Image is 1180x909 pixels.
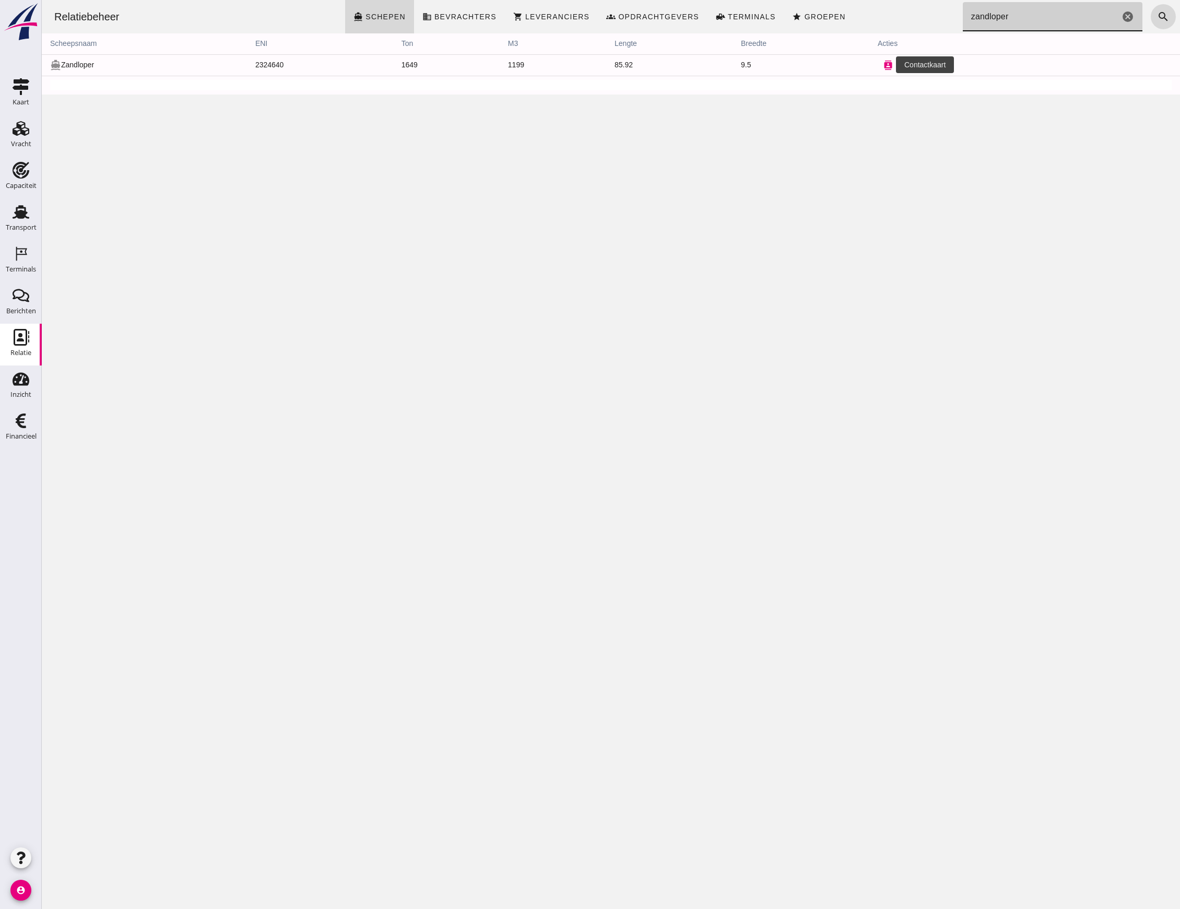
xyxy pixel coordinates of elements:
[10,349,31,356] div: Relatie
[392,13,455,21] span: Bevrachters
[564,54,691,76] td: 85.92
[686,13,734,21] span: Terminals
[674,12,683,21] i: front_loader
[1080,10,1092,23] i: Wis Zoeken...
[471,12,481,21] i: shopping_cart
[828,33,1138,54] th: acties
[6,224,37,231] div: Transport
[691,33,828,54] th: breedte
[381,12,390,21] i: business
[863,61,872,70] i: edit
[10,391,31,398] div: Inzicht
[900,61,910,70] i: attach_file
[458,33,564,54] th: m3
[2,3,40,41] img: logo-small.a267ee39.svg
[11,140,31,147] div: Vracht
[10,880,31,901] i: account_circle
[762,13,804,21] span: Groepen
[483,13,548,21] span: Leveranciers
[691,54,828,76] td: 9.5
[323,13,364,21] span: Schepen
[6,266,36,273] div: Terminals
[564,33,691,54] th: lengte
[351,33,458,54] th: ton
[458,54,564,76] td: 1199
[205,33,351,54] th: ENI
[842,61,851,70] i: contacts
[312,12,321,21] i: directions_boat
[576,13,657,21] span: Opdrachtgevers
[1115,10,1128,23] i: search
[882,61,890,69] i: delete
[205,54,351,76] td: 2324640
[8,60,19,70] i: directions_boat
[4,9,86,24] div: Relatiebeheer
[6,182,37,189] div: Capaciteit
[564,12,574,21] i: groups
[13,99,29,105] div: Kaart
[6,308,36,314] div: Berichten
[351,54,458,76] td: 1649
[750,12,760,21] i: star
[6,433,37,440] div: Financieel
